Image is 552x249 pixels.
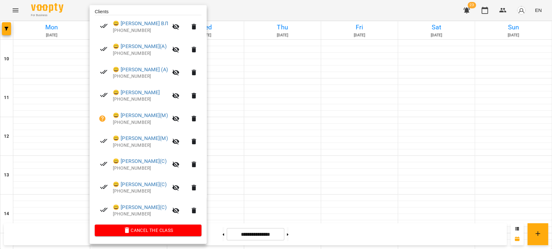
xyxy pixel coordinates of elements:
[113,112,168,119] a: 😀 [PERSON_NAME](М)
[113,66,168,74] a: 😀 [PERSON_NAME] (А)
[113,204,167,211] a: 😀 [PERSON_NAME](С)
[95,8,201,224] ul: Clients
[113,119,168,126] p: [PHONE_NUMBER]
[95,224,201,236] button: Cancel the class
[113,211,168,217] p: [PHONE_NUMBER]
[113,165,168,172] p: [PHONE_NUMBER]
[113,157,167,165] a: 😀 [PERSON_NAME](С)
[113,27,168,34] p: [PHONE_NUMBER]
[95,111,110,126] button: Unpaid. Bill the attendance?
[100,160,108,168] svg: Paid
[113,142,168,149] p: [PHONE_NUMBER]
[100,91,108,99] svg: Paid
[113,73,168,80] p: [PHONE_NUMBER]
[113,20,168,27] a: 😀 [PERSON_NAME] ВЛ
[113,134,168,142] a: 😀 [PERSON_NAME](М)
[100,226,196,234] span: Cancel the class
[100,206,108,214] svg: Paid
[113,50,168,57] p: [PHONE_NUMBER]
[113,181,167,188] a: 😀 [PERSON_NAME](С)
[113,43,167,50] a: 😀 [PERSON_NAME](А)
[113,188,168,194] p: [PHONE_NUMBER]
[100,22,108,30] svg: Paid
[113,89,160,96] a: 😀 [PERSON_NAME]
[100,137,108,145] svg: Paid
[113,96,168,103] p: [PHONE_NUMBER]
